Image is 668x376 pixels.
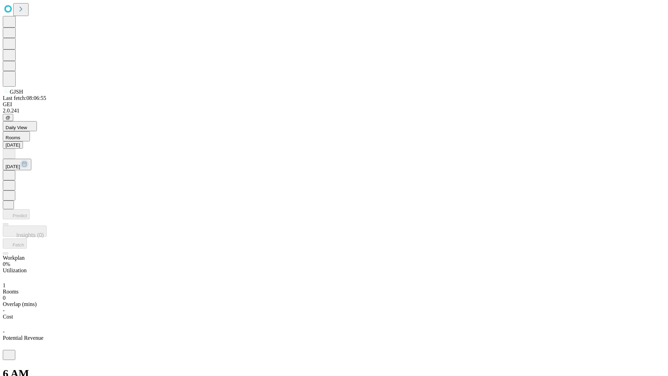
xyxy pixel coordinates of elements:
span: Daily View [6,125,27,130]
span: - [3,307,5,313]
div: GEI [3,101,665,108]
button: [DATE] [3,141,23,149]
span: 1 [3,282,6,288]
span: Potential Revenue [3,335,43,341]
div: 2.0.241 [3,108,665,114]
span: 0 [3,295,6,301]
span: Overlap (mins) [3,301,37,307]
button: Rooms [3,131,30,141]
span: [DATE] [6,164,20,169]
span: - [3,329,5,335]
span: Rooms [6,135,20,140]
button: Daily View [3,121,37,131]
span: 0% [3,261,10,267]
span: Utilization [3,267,26,273]
button: [DATE] [3,159,31,170]
span: Workplan [3,255,25,261]
span: GJSH [10,89,23,95]
span: @ [6,115,10,120]
button: Predict [3,209,30,219]
span: Last fetch: 08:06:55 [3,95,46,101]
button: @ [3,114,13,121]
button: Insights (0) [3,226,47,237]
button: Fetch [3,238,27,249]
span: Insights (0) [16,232,44,238]
span: Rooms [3,289,18,295]
span: Cost [3,314,13,320]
